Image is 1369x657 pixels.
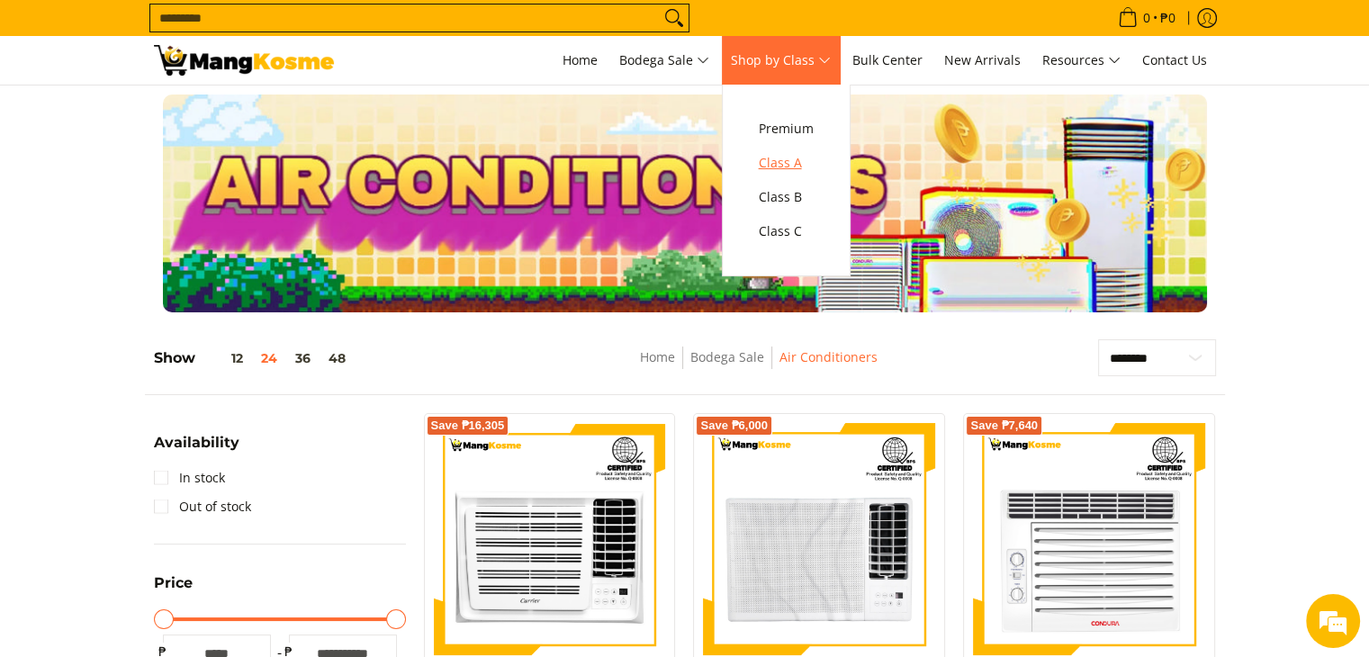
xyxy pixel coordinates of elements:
[154,576,193,590] span: Price
[750,180,823,214] a: Class B
[640,348,675,365] a: Home
[563,51,598,68] span: Home
[1112,8,1181,28] span: •
[154,45,334,76] img: Bodega Sale Aircon l Mang Kosme: Home Appliances Warehouse Sale | Page 3
[431,420,505,431] span: Save ₱16,305
[554,36,607,85] a: Home
[722,36,840,85] a: Shop by Class
[779,348,878,365] a: Air Conditioners
[973,423,1205,655] img: Condura 1.00 HP Deluxe 6S Series, Window-Type Air Conditioner (Class B)
[286,351,320,365] button: 36
[750,214,823,248] a: Class C
[852,51,923,68] span: Bulk Center
[759,118,814,140] span: Premium
[935,36,1030,85] a: New Arrivals
[619,49,709,72] span: Bodega Sale
[434,423,666,655] img: Carrier 1.00 HP Remote Window-Type Compact Inverter Air Conditioner (Class B)
[690,348,764,365] a: Bodega Sale
[944,51,1021,68] span: New Arrivals
[154,436,239,450] span: Availability
[1157,12,1178,24] span: ₱0
[154,463,225,492] a: In stock
[154,492,251,521] a: Out of stock
[252,351,286,365] button: 24
[1133,36,1216,85] a: Contact Us
[759,186,814,209] span: Class B
[750,146,823,180] a: Class A
[660,4,689,31] button: Search
[352,36,1216,85] nav: Main Menu
[514,346,1004,387] nav: Breadcrumbs
[700,420,768,431] span: Save ₱6,000
[750,112,823,146] a: Premium
[1042,49,1121,72] span: Resources
[154,349,355,367] h5: Show
[970,420,1038,431] span: Save ₱7,640
[1142,51,1207,68] span: Contact Us
[759,152,814,175] span: Class A
[320,351,355,365] button: 48
[195,351,252,365] button: 12
[154,436,239,463] summary: Open
[703,423,935,655] img: Carrier 1.50 HP Remote Aura Window-Type Inverter Air Conditioner (Premium)
[731,49,831,72] span: Shop by Class
[759,220,814,243] span: Class C
[1033,36,1130,85] a: Resources
[154,576,193,604] summary: Open
[610,36,718,85] a: Bodega Sale
[843,36,932,85] a: Bulk Center
[1140,12,1153,24] span: 0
